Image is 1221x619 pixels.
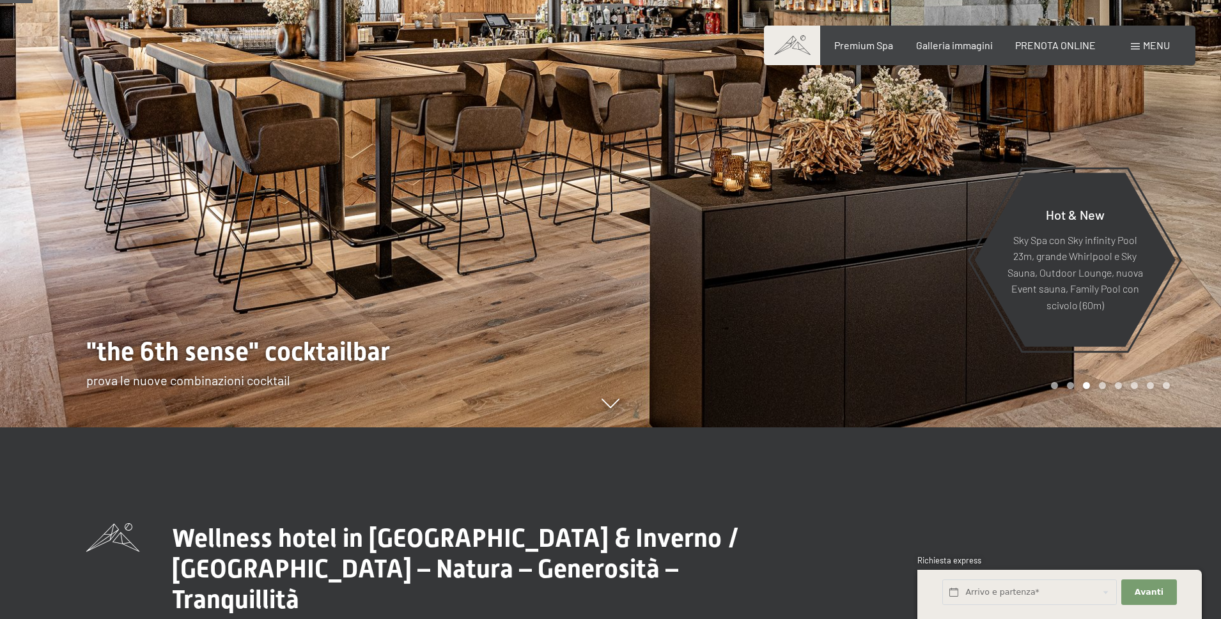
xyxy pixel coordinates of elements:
div: Carousel Pagination [1046,382,1170,389]
p: Sky Spa con Sky infinity Pool 23m, grande Whirlpool e Sky Sauna, Outdoor Lounge, nuova Event saun... [1006,231,1144,313]
button: Avanti [1121,579,1176,606]
span: Wellness hotel in [GEOGRAPHIC_DATA] & Inverno / [GEOGRAPHIC_DATA] – Natura – Generosità – Tranqui... [172,523,740,615]
div: Carousel Page 1 [1051,382,1058,389]
div: Carousel Page 4 [1099,382,1106,389]
a: Premium Spa [834,39,893,51]
a: PRENOTA ONLINE [1015,39,1096,51]
a: Hot & New Sky Spa con Sky infinity Pool 23m, grande Whirlpool e Sky Sauna, Outdoor Lounge, nuova ... [974,172,1176,348]
div: Carousel Page 2 [1067,382,1074,389]
span: Hot & New [1046,206,1105,222]
div: Carousel Page 6 [1131,382,1138,389]
a: Galleria immagini [916,39,993,51]
div: Carousel Page 5 [1115,382,1122,389]
div: Carousel Page 7 [1147,382,1154,389]
span: Richiesta express [917,555,981,565]
div: Carousel Page 8 [1163,382,1170,389]
div: Carousel Page 3 (Current Slide) [1083,382,1090,389]
span: Avanti [1135,586,1163,598]
span: Menu [1143,39,1170,51]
